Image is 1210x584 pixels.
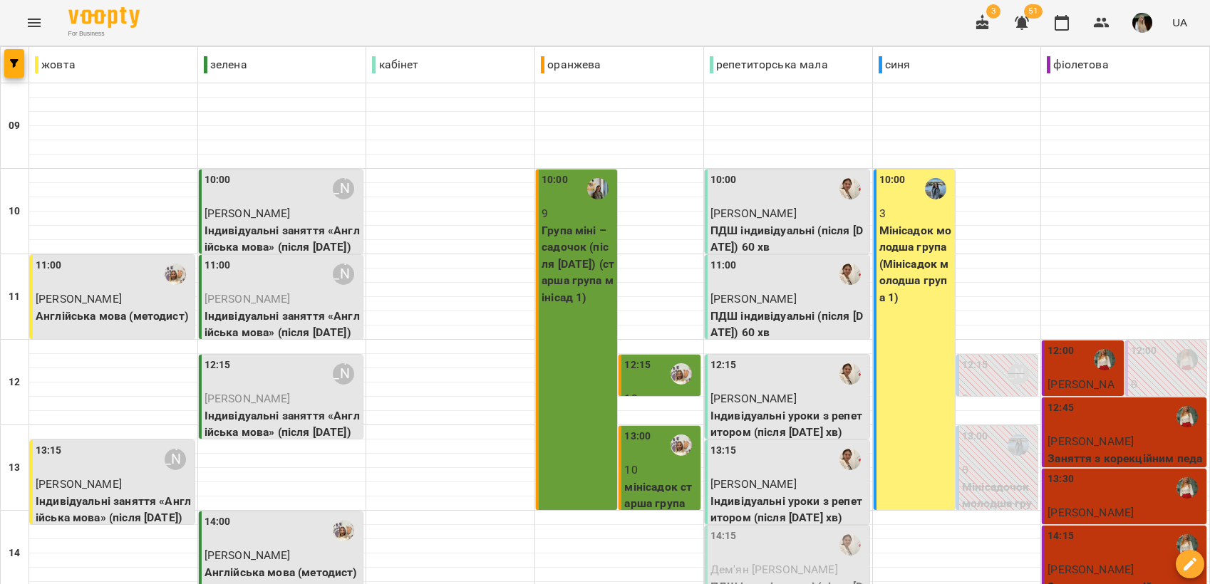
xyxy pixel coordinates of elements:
label: 12:15 [205,358,231,373]
img: Яценишин Галина Василівна [1177,534,1198,556]
img: db9e5aee73aab2f764342d08fe444bbe.JPG [1132,13,1152,33]
p: 0 [962,462,1035,479]
span: [PERSON_NAME] [1048,506,1134,519]
label: 10:00 [710,172,737,188]
span: 3 [986,4,1000,19]
p: Індивідуальні заняття «Англійська мова» (після [DATE]) [205,407,361,441]
p: 9 [542,205,614,222]
div: Софія Паславська [333,264,354,285]
h6: 09 [9,118,20,134]
img: Киричук Тетяна Миколаївна [165,264,186,285]
span: [PERSON_NAME] [710,477,797,491]
label: 12:15 [624,358,651,373]
label: 12:00 [1048,343,1074,359]
label: 14:15 [1048,528,1074,544]
label: 12:15 [710,358,737,373]
span: [PERSON_NAME] [710,292,797,306]
img: Німців Ксенія Петрівна [587,178,609,199]
label: 13:15 [710,443,737,459]
span: [PERSON_NAME] [710,392,797,405]
span: [PERSON_NAME] [36,292,122,306]
span: Дем'ян [PERSON_NAME] [710,563,838,576]
span: [PERSON_NAME] [205,292,291,306]
label: 13:00 [962,429,988,444]
img: Гарасим Ольга Богданівна [925,178,946,199]
h6: 13 [9,460,20,476]
div: Софія Паславська [333,363,354,385]
img: Киричук Тетяна Миколаївна [671,363,692,385]
p: Індивідуальні заняття «Англійська мова» (після [DATE]) [205,222,361,256]
p: ПДШ індивідуальні (після [DATE]) 60 хв [710,222,867,256]
p: Індивідуальні заняття «Англійська мова» (після [DATE]) [36,493,192,526]
p: жовта [35,56,76,73]
div: Софія Паславська [1008,363,1029,385]
p: ПДШ індивідуальні (після [DATE]) 60 хв [710,308,867,341]
span: [PERSON_NAME] [36,477,122,491]
p: фіолетова [1047,56,1108,73]
h6: 14 [9,546,20,561]
img: Яценишин Галина Василівна [1177,477,1198,499]
img: Рущак Василина Василівна [839,534,861,556]
span: [PERSON_NAME] [205,207,291,220]
p: Індивідуальні уроки з репетитором (після [DATE] хв) [710,493,867,526]
label: 14:15 [710,528,737,544]
p: Мінісадок молодша група (Мінісадок молодша група 1) [879,222,952,306]
img: Киричук Тетяна Миколаївна [333,520,354,541]
span: [PERSON_NAME] [1048,563,1134,576]
p: синя [879,56,911,73]
div: Софія Паславська [165,449,186,470]
div: Яценишин Галина Василівна [1177,349,1198,370]
span: [PERSON_NAME] [1048,377,1114,408]
p: 10 [624,390,697,407]
label: 12:45 [1048,400,1074,416]
p: 0 [1131,376,1204,393]
label: 13:15 [36,443,62,459]
label: 12:00 [1131,343,1157,359]
h6: 11 [9,289,20,305]
label: 11:00 [205,258,231,273]
span: [PERSON_NAME] [205,392,291,405]
h6: 10 [9,204,20,219]
label: 13:00 [624,429,651,444]
p: 3 [879,205,952,222]
img: Яценишин Галина Василівна [1177,406,1198,427]
img: Рущак Василина Василівна [839,449,861,470]
img: Киричук Тетяна Миколаївна [671,434,692,456]
img: Гарасим Ольга Богданівна [1008,434,1029,456]
p: репетиторська мала [710,56,828,73]
img: Рущак Василина Василівна [839,264,861,285]
label: 10:00 [879,172,906,188]
span: [PERSON_NAME] [205,548,291,562]
button: Menu [17,6,51,40]
img: Voopty Logo [68,7,140,28]
p: Заняття з корекційним педагогом, психологом (після [DATE]) [1048,521,1204,572]
p: Індивідуальні заняття «Англійська мова» (після [DATE]) [205,308,361,341]
label: 10:00 [542,172,568,188]
label: 14:00 [205,514,231,530]
label: 12:15 [962,358,988,373]
span: 51 [1024,4,1043,19]
img: Рущак Василина Василівна [839,178,861,199]
label: 10:00 [205,172,231,188]
p: мінісадок старша група -прогулянка (старша група мінісад 1) [624,479,697,563]
p: Мінісадочок молодша група - прогулянка (Мінісадок молодша група 1) [962,479,1035,579]
p: кабінет [372,56,418,73]
p: 0 [962,390,1035,407]
span: For Business [68,29,140,38]
p: Заняття з корекційним педагогом, психологом (після [DATE]) [1048,450,1204,501]
img: Яценишин Галина Василівна [1094,349,1115,370]
img: Рущак Василина Василівна [839,363,861,385]
p: оранжева [541,56,601,73]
